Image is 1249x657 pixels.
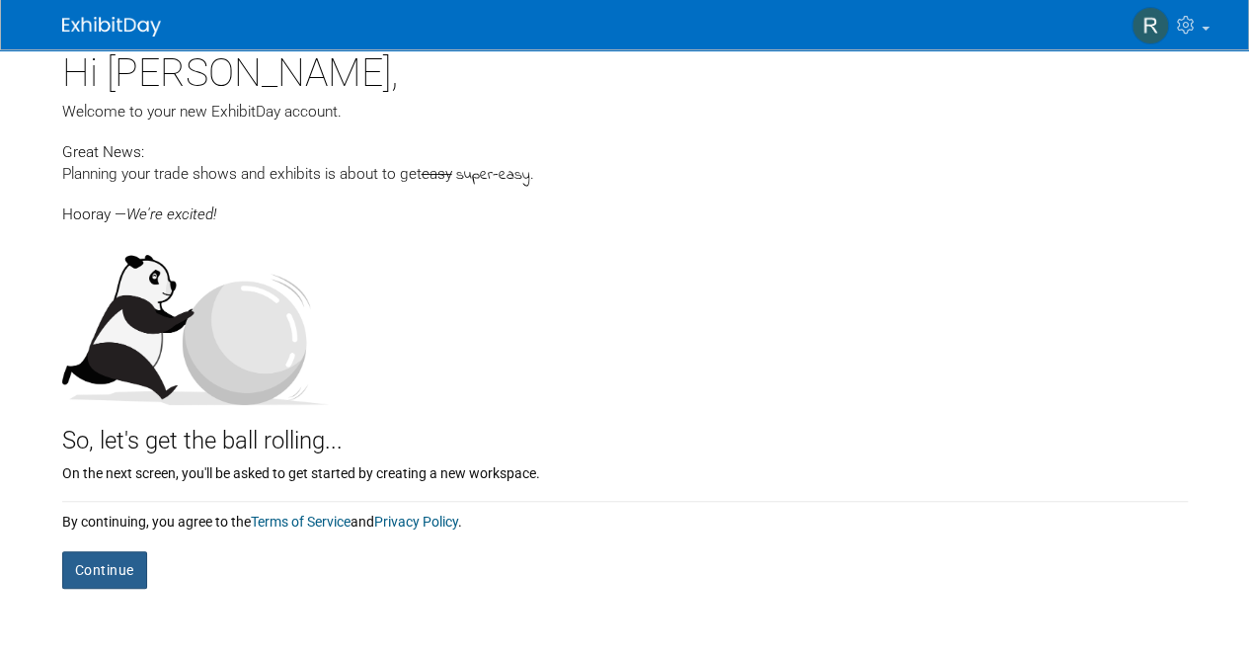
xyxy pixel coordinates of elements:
div: Planning your trade shows and exhibits is about to get . [62,163,1188,187]
span: easy [422,165,452,183]
div: So, let's get the ball rolling... [62,405,1188,458]
div: Hi [PERSON_NAME], [62,36,1188,101]
img: ExhibitDay [62,17,161,37]
img: Let's get the ball rolling [62,235,329,405]
div: On the next screen, you'll be asked to get started by creating a new workspace. [62,458,1188,483]
a: Terms of Service [251,514,351,530]
span: super-easy [456,164,530,187]
div: Welcome to your new ExhibitDay account. [62,101,1188,123]
div: Hooray — [62,187,1188,225]
button: Continue [62,551,147,589]
a: Privacy Policy [374,514,458,530]
div: By continuing, you agree to the and . [62,502,1188,532]
img: Raymond Frattone [1132,7,1169,44]
span: We're excited! [126,205,216,223]
div: Great News: [62,140,1188,163]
